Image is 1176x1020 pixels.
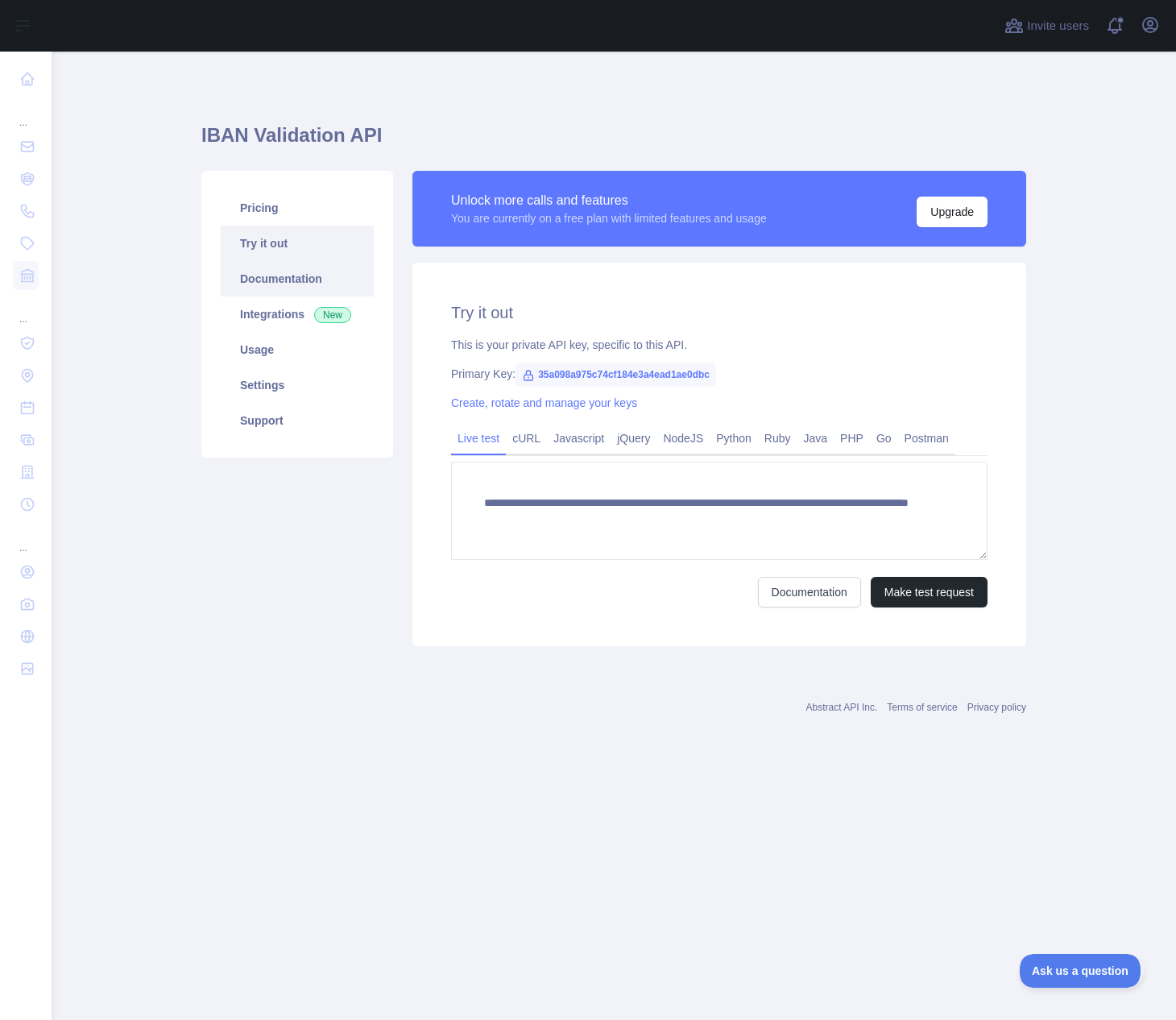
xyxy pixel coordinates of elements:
div: This is your private API key, specific to this API. [451,337,988,353]
a: NodeJS [656,425,710,451]
a: Java [797,425,834,451]
div: ... [13,97,39,129]
div: Unlock more calls and features [451,191,767,210]
div: Primary Key: [451,366,988,382]
a: Integrations New [221,296,374,332]
span: 35a098a975c74cf184e3a4ead1ae0dbc [516,363,716,387]
div: You are currently on a free plan with limited features and usage [451,210,767,226]
a: Postman [898,425,955,451]
a: Abstract API Inc. [806,702,878,713]
a: Documentation [758,577,861,607]
h1: IBAN Validation API [201,122,1026,161]
a: Support [221,403,374,438]
span: Invite users [1027,17,1089,35]
a: Go [870,425,898,451]
iframe: Toggle Customer Support [1020,954,1144,988]
a: Pricing [221,190,374,226]
button: Invite users [1001,13,1092,39]
a: Documentation [221,261,374,296]
a: jQuery [611,425,656,451]
a: Live test [451,425,506,451]
a: PHP [834,425,870,451]
button: Upgrade [917,197,988,227]
a: Python [710,425,758,451]
a: Try it out [221,226,374,261]
div: ... [13,293,39,325]
a: Javascript [547,425,611,451]
div: ... [13,522,39,554]
a: Ruby [758,425,797,451]
a: Settings [221,367,374,403]
a: Usage [221,332,374,367]
a: Terms of service [887,702,957,713]
span: New [314,307,351,323]
button: Make test request [871,577,988,607]
a: Create, rotate and manage your keys [451,396,637,409]
a: cURL [506,425,547,451]
a: Privacy policy [967,702,1026,713]
h2: Try it out [451,301,988,324]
